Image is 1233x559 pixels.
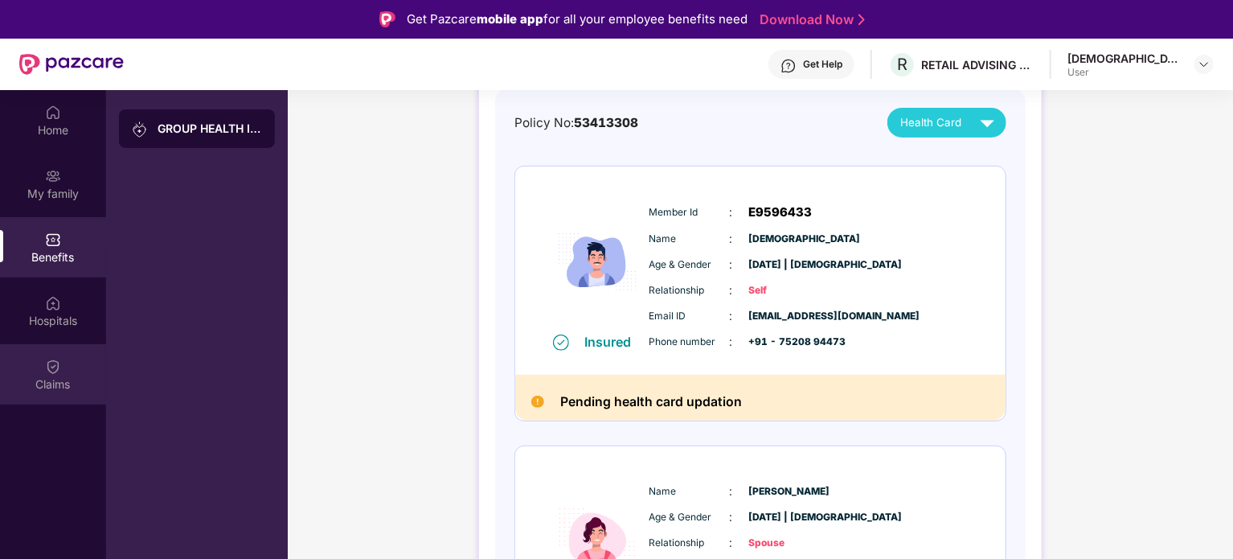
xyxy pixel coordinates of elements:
img: svg+xml;base64,PHN2ZyBpZD0iSG9tZSIgeG1sbnM9Imh0dHA6Ly93d3cudzMub3JnLzIwMDAvc3ZnIiB3aWR0aD0iMjAiIG... [45,105,61,121]
span: Self [749,283,830,298]
div: Policy No: [514,113,638,133]
span: : [730,256,733,273]
span: Phone number [649,335,730,350]
span: [DEMOGRAPHIC_DATA] [749,232,830,247]
a: Download Now [760,11,860,28]
img: svg+xml;base64,PHN2ZyBpZD0iQmVuZWZpdHMiIHhtbG5zPSJodHRwOi8vd3d3LnczLm9yZy8yMDAwL3N2ZyIgd2lkdGg9Ij... [45,232,61,248]
span: 53413308 [574,115,638,130]
div: Get Help [803,58,842,71]
strong: mobile app [477,11,543,27]
div: Insured [585,334,641,350]
img: svg+xml;base64,PHN2ZyBpZD0iSGVscC0zMngzMiIgeG1sbnM9Imh0dHA6Ly93d3cudzMub3JnLzIwMDAvc3ZnIiB3aWR0aD... [780,58,797,74]
span: [PERSON_NAME] [749,484,830,499]
img: svg+xml;base64,PHN2ZyBpZD0iSG9zcGl0YWxzIiB4bWxucz0iaHR0cDovL3d3dy53My5vcmcvMjAwMC9zdmciIHdpZHRoPS... [45,295,61,311]
span: : [730,307,733,325]
span: Name [649,232,730,247]
img: New Pazcare Logo [19,54,124,75]
span: [DATE] | [DEMOGRAPHIC_DATA] [749,257,830,273]
img: svg+xml;base64,PHN2ZyB4bWxucz0iaHR0cDovL3d3dy53My5vcmcvMjAwMC9zdmciIHdpZHRoPSIxNiIgaGVpZ2h0PSIxNi... [553,335,569,351]
img: svg+xml;base64,PHN2ZyB3aWR0aD0iMjAiIGhlaWdodD0iMjAiIHZpZXdCb3g9IjAgMCAyMCAyMCIgZmlsbD0ibm9uZSIgeG... [132,121,148,138]
div: Get Pazcare for all your employee benefits need [407,10,748,29]
span: Relationship [649,283,730,298]
img: svg+xml;base64,PHN2ZyB3aWR0aD0iMjAiIGhlaWdodD0iMjAiIHZpZXdCb3g9IjAgMCAyMCAyMCIgZmlsbD0ibm9uZSIgeG... [45,168,61,184]
span: Health Card [900,114,961,131]
span: R [897,55,907,74]
div: GROUP HEALTH INSURANCE [158,121,262,137]
span: Relationship [649,536,730,551]
span: [DATE] | [DEMOGRAPHIC_DATA] [749,510,830,525]
span: : [730,508,733,526]
h2: Pending health card updation [560,391,742,413]
span: : [730,203,733,221]
span: E9596433 [749,203,813,222]
span: +91 - 75208 94473 [749,335,830,350]
span: : [730,333,733,351]
img: Pending [531,396,544,409]
span: [EMAIL_ADDRESS][DOMAIN_NAME] [749,309,830,324]
span: : [730,282,733,299]
span: : [730,230,733,248]
img: svg+xml;base64,PHN2ZyBpZD0iRHJvcGRvd24tMzJ4MzIiIHhtbG5zPSJodHRwOi8vd3d3LnczLm9yZy8yMDAwL3N2ZyIgd2... [1198,58,1210,71]
span: : [730,534,733,552]
img: Stroke [858,11,865,28]
div: RETAIL ADVISING SERVICES LLP [921,57,1034,72]
span: Age & Gender [649,257,730,273]
img: icon [549,191,645,333]
span: Member Id [649,205,730,220]
span: Email ID [649,309,730,324]
span: Age & Gender [649,510,730,525]
span: Spouse [749,536,830,551]
span: : [730,483,733,500]
div: User [1067,66,1180,79]
img: svg+xml;base64,PHN2ZyB4bWxucz0iaHR0cDovL3d3dy53My5vcmcvMjAwMC9zdmciIHZpZXdCb3g9IjAgMCAyNCAyNCIgd2... [973,109,1002,137]
div: [DEMOGRAPHIC_DATA] [1067,51,1180,66]
img: svg+xml;base64,PHN2ZyBpZD0iQ2xhaW0iIHhtbG5zPSJodHRwOi8vd3d3LnczLm9yZy8yMDAwL3N2ZyIgd2lkdGg9IjIwIi... [45,359,61,375]
span: Name [649,484,730,499]
img: Logo [379,11,395,27]
button: Health Card [887,108,1006,138]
